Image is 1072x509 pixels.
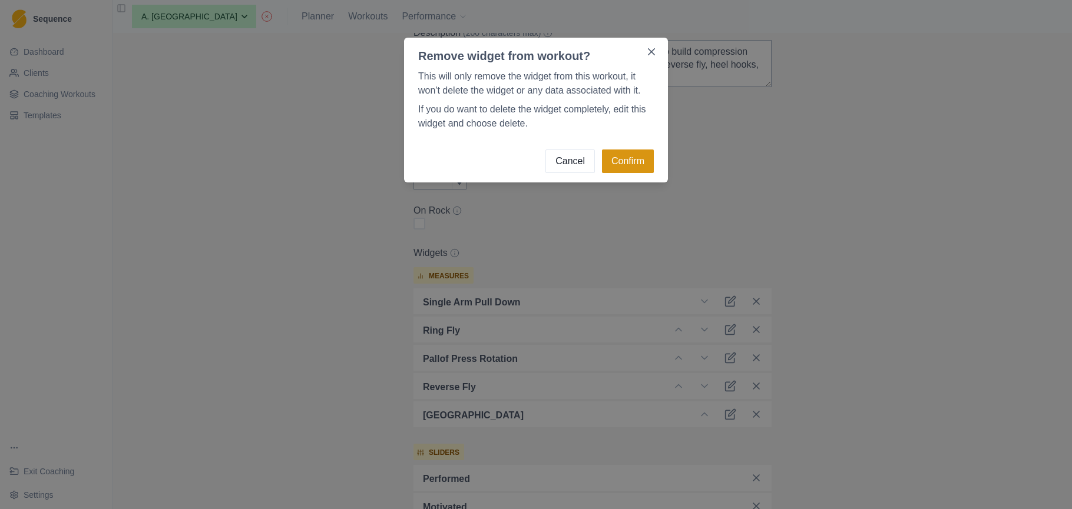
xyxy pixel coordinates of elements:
header: Remove widget from workout? [404,38,640,65]
button: Close [642,42,661,61]
p: This will only remove the widget from this workout, it won't delete the widget or any data associ... [418,69,654,98]
button: Cancel [545,149,595,173]
p: If you do want to delete the widget completely, edit this widget and choose delete. [418,102,654,131]
button: Confirm [602,149,654,173]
